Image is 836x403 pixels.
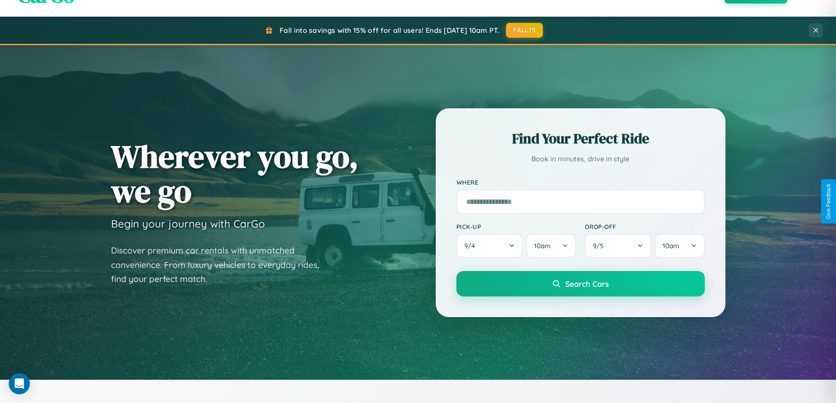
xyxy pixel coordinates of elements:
label: Where [456,178,705,186]
h2: Find Your Perfect Ride [456,129,705,148]
span: Search Cars [565,279,609,289]
button: 9/4 [456,234,523,258]
div: Give Feedback [825,184,832,219]
button: 9/5 [585,234,652,258]
label: Pick-up [456,223,576,230]
p: Discover premium car rentals with unmatched convenience. From luxury vehicles to everyday rides, ... [111,243,330,286]
label: Drop-off [585,223,705,230]
p: Book in minutes, drive in style [456,153,705,165]
span: 10am [534,242,551,250]
span: Fall into savings with 15% off for all users! Ends [DATE] 10am PT. [280,26,499,35]
button: FALL15 [506,23,543,38]
span: 9 / 5 [593,242,608,250]
h1: Wherever you go, we go [111,139,359,208]
div: Open Intercom Messenger [9,373,30,394]
h3: Begin your journey with CarGo [111,217,265,230]
button: 10am [655,234,704,258]
button: 10am [526,234,576,258]
span: 10am [663,242,679,250]
span: 9 / 4 [464,242,479,250]
button: Search Cars [456,271,705,296]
